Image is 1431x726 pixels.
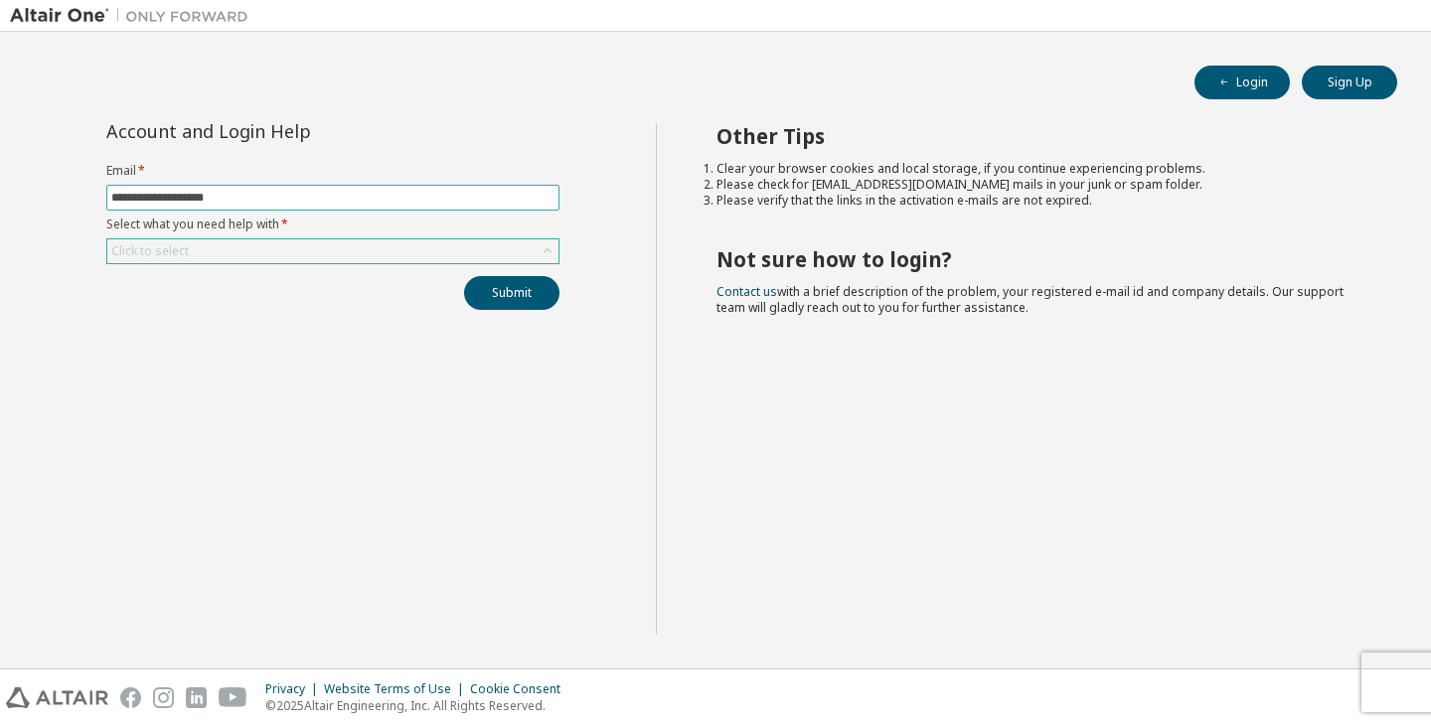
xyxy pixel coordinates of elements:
[324,681,470,697] div: Website Terms of Use
[716,123,1362,149] h2: Other Tips
[186,687,207,708] img: linkedin.svg
[106,123,469,139] div: Account and Login Help
[106,217,559,232] label: Select what you need help with
[464,276,559,310] button: Submit
[1194,66,1290,99] button: Login
[153,687,174,708] img: instagram.svg
[716,193,1362,209] li: Please verify that the links in the activation e-mails are not expired.
[107,239,558,263] div: Click to select
[265,681,324,697] div: Privacy
[6,687,108,708] img: altair_logo.svg
[716,283,777,300] a: Contact us
[120,687,141,708] img: facebook.svg
[10,6,258,26] img: Altair One
[716,161,1362,177] li: Clear your browser cookies and local storage, if you continue experiencing problems.
[106,163,559,179] label: Email
[716,246,1362,272] h2: Not sure how to login?
[716,177,1362,193] li: Please check for [EMAIL_ADDRESS][DOMAIN_NAME] mails in your junk or spam folder.
[470,681,572,697] div: Cookie Consent
[716,283,1344,316] span: with a brief description of the problem, your registered e-mail id and company details. Our suppo...
[219,687,247,708] img: youtube.svg
[1302,66,1397,99] button: Sign Up
[111,243,189,259] div: Click to select
[265,697,572,714] p: © 2025 Altair Engineering, Inc. All Rights Reserved.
